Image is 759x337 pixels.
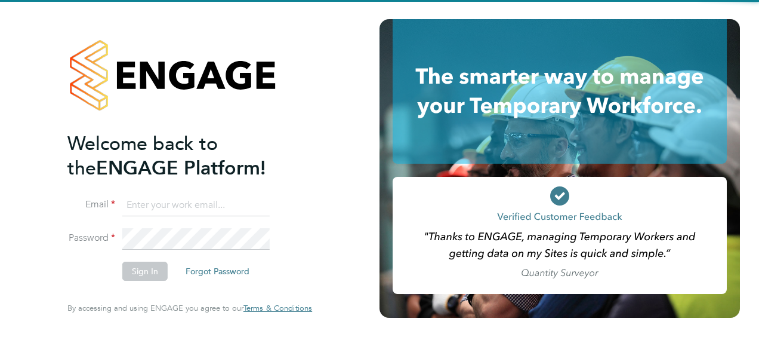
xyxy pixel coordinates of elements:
span: Welcome back to the [67,132,218,180]
h2: ENGAGE Platform! [67,131,300,180]
button: Forgot Password [176,262,259,281]
span: By accessing and using ENGAGE you agree to our [67,303,312,313]
label: Email [67,198,115,211]
button: Sign In [122,262,168,281]
a: Terms & Conditions [243,304,312,313]
label: Password [67,232,115,244]
input: Enter your work email... [122,195,270,216]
